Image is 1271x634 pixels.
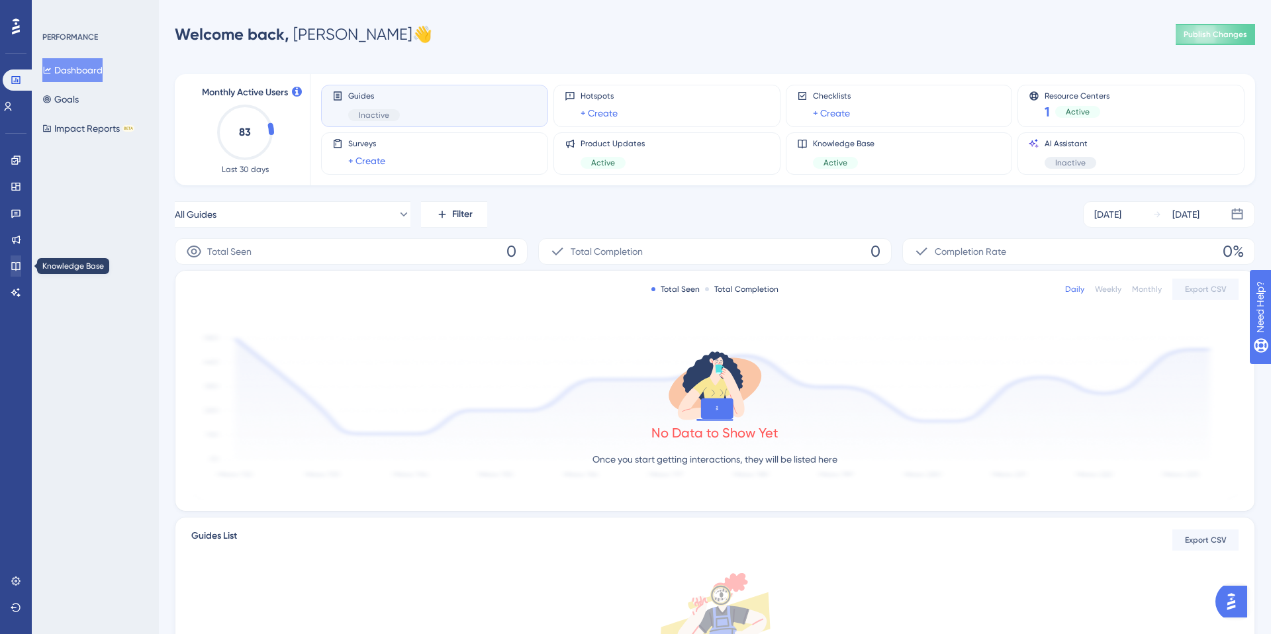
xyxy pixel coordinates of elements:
span: 0 [506,241,516,262]
span: Guides [348,91,400,101]
div: Daily [1065,284,1084,294]
div: [DATE] [1172,206,1200,222]
text: 83 [239,126,251,138]
button: Goals [42,87,79,111]
div: PERFORMANCE [42,32,98,42]
span: Welcome back, [175,24,289,44]
div: Total Completion [705,284,778,294]
div: BETA [122,125,134,132]
span: Guides List [191,528,237,552]
span: Hotspots [581,91,618,101]
span: Inactive [1055,158,1086,168]
button: Export CSV [1172,279,1239,300]
span: Filter [452,206,473,222]
span: Surveys [348,138,385,149]
button: Filter [421,201,487,228]
div: [PERSON_NAME] 👋 [175,24,432,45]
a: + Create [581,105,618,121]
a: + Create [348,153,385,169]
div: No Data to Show Yet [651,424,778,442]
button: Dashboard [42,58,103,82]
span: Checklists [813,91,851,101]
span: Active [824,158,847,168]
span: All Guides [175,206,216,222]
iframe: UserGuiding AI Assistant Launcher [1215,582,1255,621]
span: Need Help? [31,3,83,19]
span: Resource Centers [1045,91,1109,100]
button: All Guides [175,201,410,228]
button: Export CSV [1172,529,1239,551]
span: Total Completion [571,244,643,259]
span: Publish Changes [1184,29,1247,40]
span: Monthly Active Users [202,85,288,101]
span: Knowledge Base [813,138,874,149]
a: + Create [813,105,850,121]
span: 1 [1045,103,1050,121]
span: Completion Rate [935,244,1006,259]
span: 0 [871,241,880,262]
span: Export CSV [1185,284,1227,294]
p: Once you start getting interactions, they will be listed here [592,451,837,467]
div: Total Seen [651,284,700,294]
div: Monthly [1132,284,1162,294]
span: Active [591,158,615,168]
span: Inactive [359,110,389,120]
div: Weekly [1095,284,1121,294]
button: Impact ReportsBETA [42,116,134,140]
span: Active [1066,107,1090,117]
span: AI Assistant [1045,138,1096,149]
button: Publish Changes [1176,24,1255,45]
div: [DATE] [1094,206,1121,222]
span: Total Seen [207,244,252,259]
span: 0% [1223,241,1244,262]
span: Product Updates [581,138,645,149]
span: Last 30 days [222,164,269,175]
span: Export CSV [1185,535,1227,545]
